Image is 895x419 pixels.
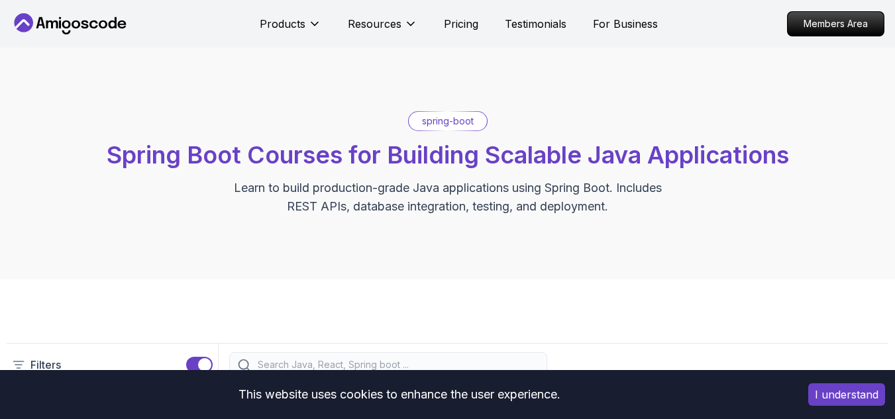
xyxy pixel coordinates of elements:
button: Resources [348,16,417,42]
button: Accept cookies [808,383,885,406]
p: spring-boot [422,115,474,128]
p: Products [260,16,305,32]
span: Spring Boot Courses for Building Scalable Java Applications [107,140,789,169]
input: Search Java, React, Spring boot ... [255,358,539,371]
p: Learn to build production-grade Java applications using Spring Boot. Includes REST APIs, database... [225,179,670,216]
a: Members Area [787,11,884,36]
div: This website uses cookies to enhance the user experience. [10,380,788,409]
button: Products [260,16,321,42]
p: Members Area [788,12,884,36]
p: Resources [348,16,401,32]
p: Filters [30,357,61,373]
a: For Business [593,16,658,32]
a: Testimonials [505,16,566,32]
a: Pricing [444,16,478,32]
iframe: chat widget [813,336,895,399]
